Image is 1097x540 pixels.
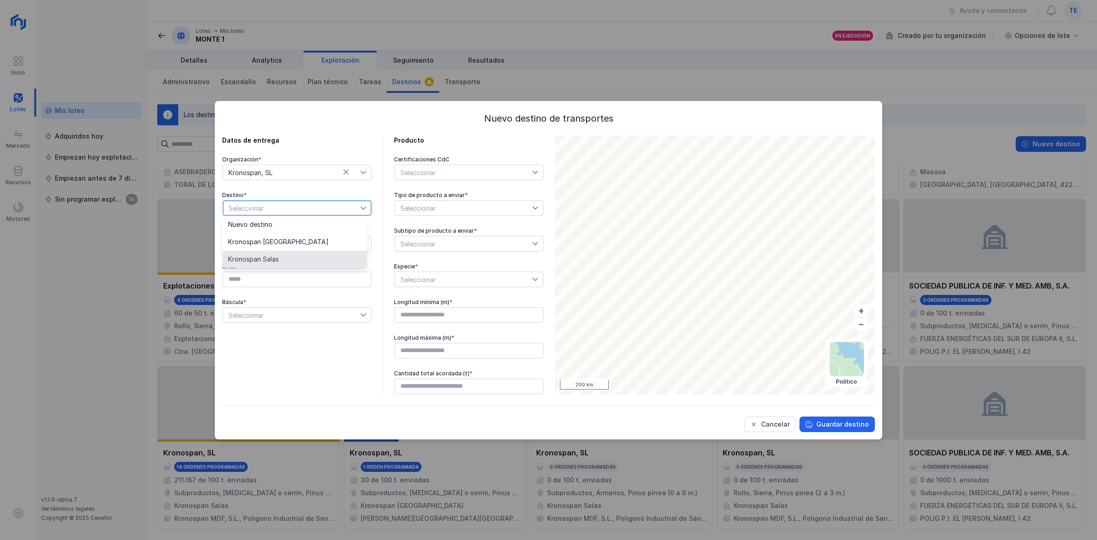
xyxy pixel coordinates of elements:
[223,233,367,251] li: Kronospan Burgos
[799,417,875,432] button: Guardar destino
[223,251,367,268] li: Kronospan Salas
[394,334,544,342] div: Longitud máxima (m)
[223,308,360,322] span: Seleccionar
[395,201,532,215] span: Seleccionar
[222,299,372,306] div: Báscula
[223,165,360,180] span: Kronospan, SL
[395,272,532,287] span: Seleccionar
[228,221,272,228] span: Nuevo destino
[816,420,869,429] div: Guardar destino
[830,378,864,385] div: Político
[394,370,544,377] div: Cantidad total acordada (t)
[222,192,372,199] div: Destino
[761,420,790,429] div: Cancelar
[830,342,864,376] img: political.webp
[228,239,329,245] span: Kronospan [GEOGRAPHIC_DATA]
[394,136,544,145] div: Producto
[222,263,372,270] div: Email
[394,299,544,306] div: Longitud mínima (m)
[222,156,372,163] div: Organización
[395,165,437,180] div: Seleccionar
[222,136,372,145] div: Datos de entrega
[854,304,868,317] button: +
[223,201,360,215] span: Seleccionar
[394,227,544,235] div: Subtipo de producto a enviar
[223,216,367,233] li: Nuevo destino
[222,112,875,125] div: Nuevo destino de transportes
[394,192,544,199] div: Tipo de producto a enviar
[394,263,544,270] div: Especie
[228,256,279,262] span: Kronospan Salas
[394,156,544,163] div: Certificaciones CdC
[854,318,868,331] button: –
[744,417,796,432] button: Cancelar
[395,236,532,251] span: Seleccionar
[222,227,372,235] div: Teléfono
